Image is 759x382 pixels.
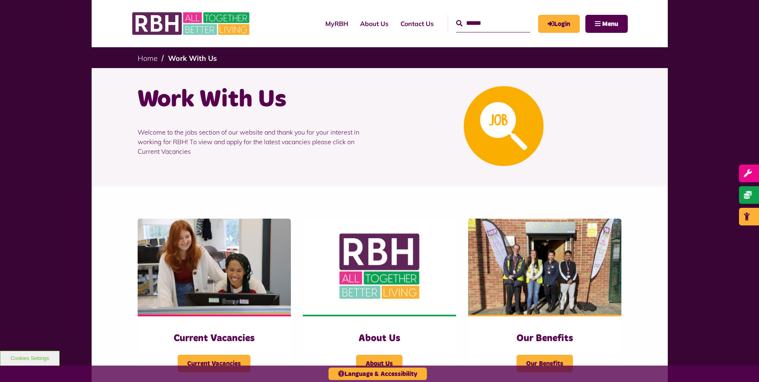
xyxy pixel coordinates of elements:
[468,219,621,315] img: Dropinfreehold2
[319,13,354,34] a: MyRBH
[154,332,275,345] h3: Current Vacancies
[538,15,580,33] a: MyRBH
[328,368,427,380] button: Language & Accessibility
[319,332,440,345] h3: About Us
[132,8,252,39] img: RBH
[395,13,440,34] a: Contact Us
[356,355,403,372] span: About Us
[138,115,374,168] p: Welcome to the jobs section of our website and thank you for your interest in working for RBH! To...
[585,15,628,33] button: Navigation
[138,219,291,315] img: IMG 1470
[602,21,618,27] span: Menu
[354,13,395,34] a: About Us
[464,86,544,166] img: Looking For A Job
[484,332,605,345] h3: Our Benefits
[723,346,759,382] iframe: Netcall Web Assistant for live chat
[138,54,158,63] a: Home
[178,355,250,372] span: Current Vacancies
[168,54,217,63] a: Work With Us
[517,355,573,372] span: Our Benefits
[303,219,456,315] img: RBH Logo Social Media 480X360 (1)
[138,84,374,115] h1: Work With Us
